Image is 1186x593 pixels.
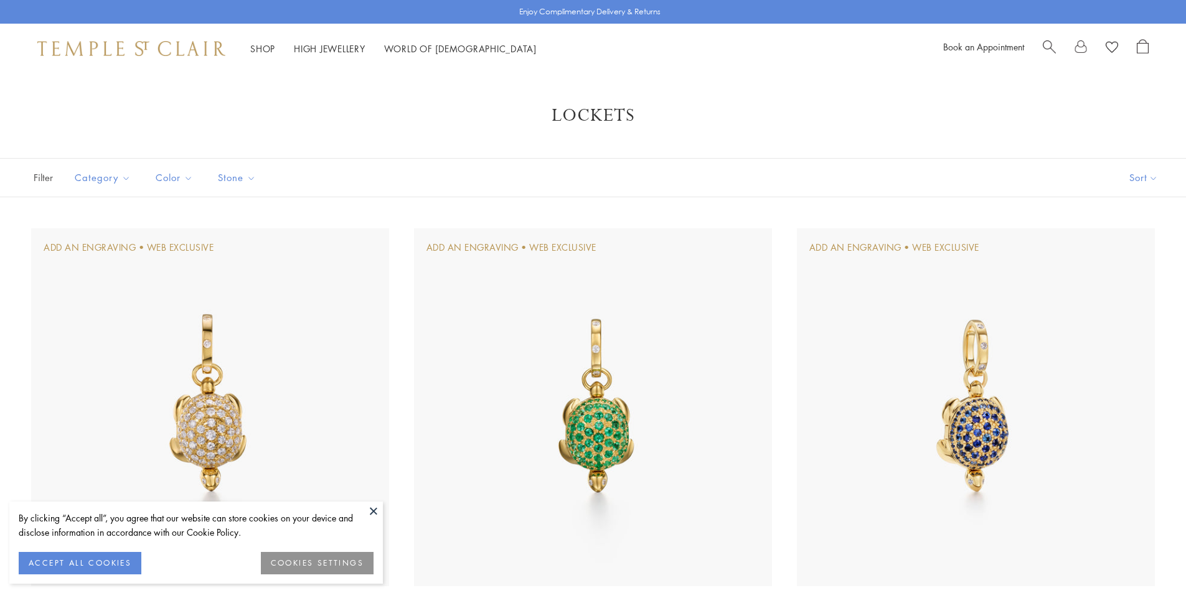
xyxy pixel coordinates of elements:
[1106,39,1118,58] a: View Wishlist
[68,170,140,185] span: Category
[261,552,374,574] button: COOKIES SETTINGS
[146,164,202,192] button: Color
[149,170,202,185] span: Color
[212,170,265,185] span: Stone
[519,6,661,18] p: Enjoy Complimentary Delivery & Returns
[1101,159,1186,197] button: Show sort by
[797,228,1155,586] img: P36819-TURLOCBS
[943,40,1024,53] a: Book an Appointment
[31,228,389,586] img: P31819-PVTURLOC
[1137,39,1149,58] a: Open Shopping Bag
[414,228,772,586] img: 18K Emerald Pavé Turtle Locket
[209,164,265,192] button: Stone
[250,41,537,57] nav: Main navigation
[809,241,979,254] div: Add An Engraving • Web Exclusive
[294,42,365,55] a: High JewelleryHigh Jewellery
[250,42,275,55] a: ShopShop
[384,42,537,55] a: World of [DEMOGRAPHIC_DATA]World of [DEMOGRAPHIC_DATA]
[19,552,141,574] button: ACCEPT ALL COOKIES
[65,164,140,192] button: Category
[1124,535,1174,581] iframe: Gorgias live chat messenger
[50,105,1136,127] h1: Lockets
[37,41,225,56] img: Temple St. Clair
[44,241,214,254] div: Add An Engraving • Web Exclusive
[1043,39,1056,58] a: Search
[426,241,596,254] div: Add An Engraving • Web Exclusive
[19,511,374,539] div: By clicking “Accept all”, you agree that our website can store cookies on your device and disclos...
